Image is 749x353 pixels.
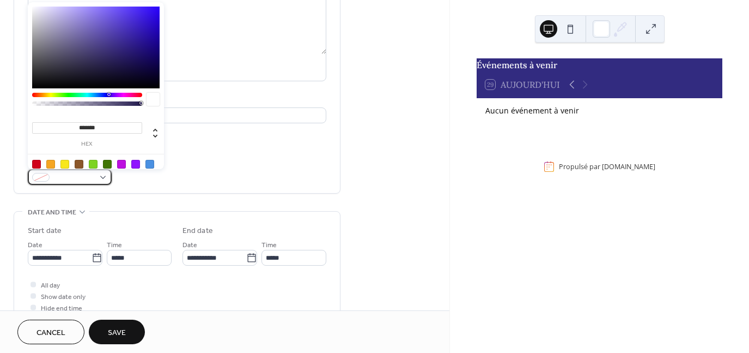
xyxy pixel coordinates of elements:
[17,320,84,344] button: Cancel
[145,160,154,169] div: #4A90E2
[41,303,82,314] span: Hide end time
[182,225,213,237] div: End date
[103,160,112,169] div: #417505
[261,240,277,251] span: Time
[89,160,98,169] div: #7ED321
[131,160,140,169] div: #9013FE
[559,162,655,171] div: Propulsé par
[485,105,714,116] div: Aucun événement à venir
[32,160,41,169] div: #D0021B
[89,320,145,344] button: Save
[41,280,60,291] span: All day
[28,225,62,237] div: Start date
[477,58,722,71] div: Événements à venir
[107,240,122,251] span: Time
[28,94,324,106] div: Location
[602,162,655,171] a: [DOMAIN_NAME]
[75,160,83,169] div: #8B572A
[41,291,86,303] span: Show date only
[60,160,69,169] div: #F8E71C
[46,160,55,169] div: #F5A623
[36,327,65,339] span: Cancel
[117,160,126,169] div: #BD10E0
[28,207,76,218] span: Date and time
[108,327,126,339] span: Save
[28,240,42,251] span: Date
[32,141,142,147] label: hex
[182,240,197,251] span: Date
